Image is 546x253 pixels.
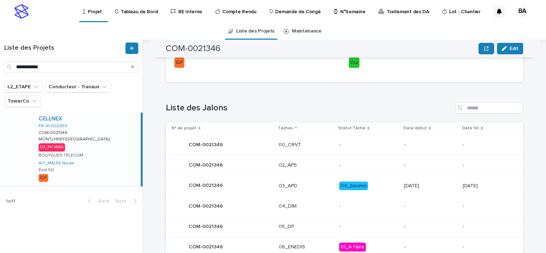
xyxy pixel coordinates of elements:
[339,224,398,230] p: -
[404,244,457,250] p: -
[172,124,197,132] p: N° de projet
[166,175,523,196] tr: COM-0021346COM-0021346 03_APD04_Soumis[DATE][DATE]
[189,222,224,230] p: COM-0021346
[463,162,512,168] p: -
[236,23,274,40] a: Liste des Projets
[39,115,63,122] a: CELLNEX
[166,103,452,113] h1: Liste des Jalons
[279,142,333,148] p: 00_CRVT
[189,140,224,148] p: COM-0021346
[278,124,293,132] p: Tâches
[39,168,54,173] p: Evol 5G
[39,129,69,135] p: COM-0021346
[338,124,366,132] p: Statut Tâche
[403,124,427,132] p: Date début
[339,203,398,209] p: -
[39,153,83,158] p: BOUYGUES TELECOM
[45,81,111,93] button: Conducteur - Travaux
[279,183,333,189] p: 03_APD
[404,183,457,189] p: [DATE]
[404,142,457,148] p: -
[279,203,333,209] p: 04_DIM
[404,224,457,230] p: -
[4,95,41,107] button: TowerCo
[166,155,523,175] tr: COM-0021346COM-0021346 02_APS---
[189,243,224,250] p: COM-0021346
[166,217,523,237] tr: COM-0021346COM-0021346 05_DP---
[166,135,523,155] tr: COM-0021346COM-0021346 00_CRVT---
[39,143,65,151] div: 07_PV MAD
[166,44,220,54] h2: COM-0021346
[14,4,29,19] img: stacker-logo-s-only.png
[497,43,523,54] button: Edit
[463,224,512,230] p: -
[166,196,523,217] tr: COM-0021346COM-0021346 04_DIM---
[189,181,224,189] p: COM-0021346
[404,162,457,168] p: -
[4,81,43,93] button: L2_ETAPE
[112,198,143,204] button: Next
[279,162,333,168] p: 02_APS
[463,244,512,250] p: -
[339,243,366,252] div: 01_A Faire
[115,199,131,204] span: Next
[189,161,224,168] p: COM-0021346
[339,162,398,168] p: -
[4,44,124,52] h1: Liste des Projets
[339,182,368,190] div: 04_Soumis
[279,224,333,230] p: 05_DP
[349,58,359,68] div: Oui
[174,58,184,68] div: IDF
[39,124,67,129] a: FR-91-002953
[510,46,518,51] span: Edit
[455,102,523,114] input: Search
[517,6,528,17] div: BA
[279,244,333,250] p: 06_ENEDIS
[292,23,322,40] a: Maintenance
[463,203,512,209] p: -
[82,198,112,204] button: Back
[189,202,224,209] p: COM-0021346
[39,174,48,182] div: IDF
[463,183,512,189] p: [DATE]
[39,161,74,166] a: AIT_MALEK Nizam
[462,124,479,132] p: Date fin
[463,142,512,148] p: -
[404,203,457,209] p: -
[94,199,109,204] span: Back
[39,135,111,142] p: MONTLHERY/[GEOGRAPHIC_DATA]
[4,61,138,73] input: Search
[339,142,398,148] p: -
